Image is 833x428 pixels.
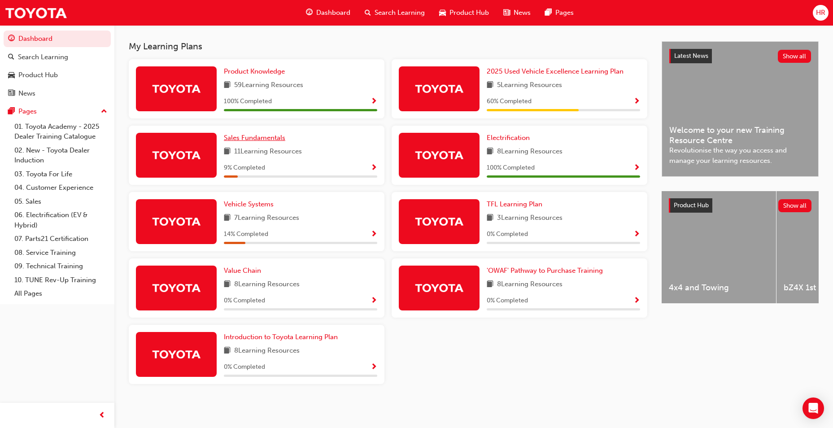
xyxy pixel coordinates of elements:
[503,7,510,18] span: news-icon
[8,53,14,61] span: search-icon
[375,8,425,18] span: Search Learning
[4,67,111,83] a: Product Hub
[224,66,288,77] a: Product Knowledge
[11,208,111,232] a: 06. Electrification (EV & Hybrid)
[371,162,377,174] button: Show Progress
[224,266,261,275] span: Value Chain
[234,146,302,157] span: 11 Learning Resources
[11,144,111,167] a: 02. New - Toyota Dealer Induction
[234,279,300,290] span: 8 Learning Resources
[555,8,574,18] span: Pages
[152,147,201,163] img: Trak
[224,200,274,208] span: Vehicle Systems
[538,4,581,22] a: pages-iconPages
[224,332,341,342] a: Introduction to Toyota Learning Plan
[18,88,35,99] div: News
[669,145,811,166] span: Revolutionise the way you access and manage your learning resources.
[371,229,377,240] button: Show Progress
[496,4,538,22] a: news-iconNews
[497,80,562,91] span: 5 Learning Resources
[224,146,231,157] span: book-icon
[487,199,546,210] a: TFL Learning Plan
[152,280,201,296] img: Trak
[101,106,107,118] span: up-icon
[662,41,819,177] a: Latest NewsShow allWelcome to your new Training Resource CentreRevolutionise the way you access a...
[487,133,533,143] a: Electrification
[11,273,111,287] a: 10. TUNE Rev-Up Training
[371,363,377,371] span: Show Progress
[99,410,105,421] span: prev-icon
[674,201,709,209] span: Product Hub
[669,198,811,213] a: Product HubShow all
[4,49,111,66] a: Search Learning
[129,41,647,52] h3: My Learning Plans
[8,71,15,79] span: car-icon
[497,213,563,224] span: 3 Learning Resources
[11,246,111,260] a: 08. Service Training
[813,5,829,21] button: HR
[371,98,377,106] span: Show Progress
[487,266,603,275] span: 'OWAF' Pathway to Purchase Training
[669,49,811,63] a: Latest NewsShow all
[633,98,640,106] span: Show Progress
[414,81,464,96] img: Trak
[371,297,377,305] span: Show Progress
[365,7,371,18] span: search-icon
[487,146,493,157] span: book-icon
[439,7,446,18] span: car-icon
[497,146,563,157] span: 8 Learning Resources
[4,85,111,102] a: News
[234,213,299,224] span: 7 Learning Resources
[487,80,493,91] span: book-icon
[224,333,338,341] span: Introduction to Toyota Learning Plan
[224,67,285,75] span: Product Knowledge
[299,4,358,22] a: guage-iconDashboard
[224,279,231,290] span: book-icon
[778,50,811,63] button: Show all
[674,52,708,60] span: Latest News
[11,181,111,195] a: 04. Customer Experience
[371,295,377,306] button: Show Progress
[414,147,464,163] img: Trak
[224,199,277,210] a: Vehicle Systems
[633,96,640,107] button: Show Progress
[224,134,285,142] span: Sales Fundamentals
[487,66,627,77] a: 2025 Used Vehicle Excellence Learning Plan
[371,231,377,239] span: Show Progress
[11,167,111,181] a: 03. Toyota For Life
[633,164,640,172] span: Show Progress
[414,280,464,296] img: Trak
[11,232,111,246] a: 07. Parts21 Certification
[802,397,824,419] div: Open Intercom Messenger
[487,279,493,290] span: book-icon
[4,3,67,23] a: Trak
[358,4,432,22] a: search-iconSearch Learning
[414,214,464,229] img: Trak
[11,287,111,301] a: All Pages
[224,213,231,224] span: book-icon
[224,163,265,173] span: 9 % Completed
[8,108,15,116] span: pages-icon
[152,214,201,229] img: Trak
[487,229,528,240] span: 0 % Completed
[633,162,640,174] button: Show Progress
[371,96,377,107] button: Show Progress
[778,199,812,212] button: Show all
[545,7,552,18] span: pages-icon
[4,31,111,47] a: Dashboard
[8,90,15,98] span: news-icon
[18,70,58,80] div: Product Hub
[633,297,640,305] span: Show Progress
[816,8,825,18] span: HR
[152,346,201,362] img: Trak
[633,295,640,306] button: Show Progress
[4,103,111,120] button: Pages
[633,231,640,239] span: Show Progress
[234,80,303,91] span: 59 Learning Resources
[306,7,313,18] span: guage-icon
[669,125,811,145] span: Welcome to your new Training Resource Centre
[18,52,68,62] div: Search Learning
[371,164,377,172] span: Show Progress
[224,133,289,143] a: Sales Fundamentals
[8,35,15,43] span: guage-icon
